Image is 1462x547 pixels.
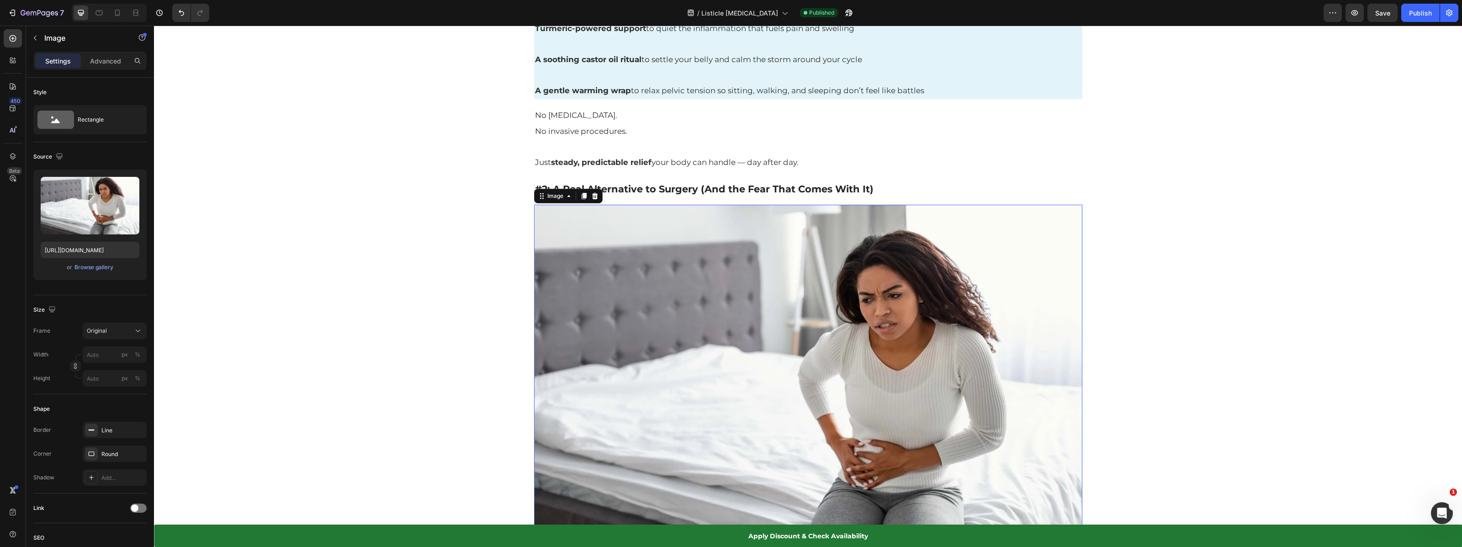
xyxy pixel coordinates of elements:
[135,351,140,359] div: %
[41,177,139,234] img: preview-image
[1401,4,1440,22] button: Publish
[45,56,71,66] p: Settings
[381,101,473,110] span: No invasive procedures.
[1431,502,1453,524] iframe: Intercom live chat
[4,4,68,22] button: 7
[701,8,778,18] span: Listicle [MEDICAL_DATA]
[809,9,834,17] span: Published
[33,351,48,359] label: Width
[33,304,58,316] div: Size
[381,60,770,69] span: to relax pelvic tension so sitting, walking, and sleeping don’t feel like battles
[33,405,50,413] div: Shape
[101,426,144,435] div: Line
[33,450,52,458] div: Corner
[1409,8,1432,18] div: Publish
[381,60,477,69] strong: A gentle warming wrap
[380,179,928,545] img: gempages_554710672626156784-6ab48ddf-10e2-4536-9c3b-04418509fdd9.webp
[101,450,144,458] div: Round
[33,504,44,512] div: Link
[83,370,147,387] input: px%
[594,506,714,515] span: Apply Discount & Check Availability
[172,4,209,22] div: Undo/Redo
[60,7,64,18] p: 7
[122,351,128,359] div: px
[74,263,113,271] div: Browse gallery
[132,373,143,384] button: px
[9,97,22,105] div: 450
[78,109,133,130] div: Rectangle
[83,346,147,363] input: px%
[381,132,645,141] span: Just your body can handle — day after day.
[33,473,54,482] div: Shadow
[33,426,51,434] div: Border
[381,85,463,94] span: No [MEDICAL_DATA].
[33,534,44,542] div: SEO
[41,242,139,258] input: https://example.com/image.jpg
[119,373,130,384] button: %
[397,132,498,141] strong: steady, predictable relief
[122,374,128,382] div: px
[33,327,50,335] label: Frame
[101,474,144,482] div: Add...
[67,262,72,273] span: or
[7,167,22,175] div: Beta
[1450,489,1457,496] span: 1
[33,151,65,163] div: Source
[87,327,107,335] span: Original
[33,374,50,382] label: Height
[697,8,699,18] span: /
[135,374,140,382] div: %
[381,29,708,38] span: to settle your belly and calm the storm around your cycle
[90,56,121,66] p: Advanced
[392,166,411,175] div: Image
[1367,4,1398,22] button: Save
[1375,9,1390,17] span: Save
[44,32,122,43] p: Image
[33,88,47,96] div: Style
[119,349,130,360] button: %
[381,29,487,38] strong: A soothing castor oil ritual
[381,158,720,169] strong: #2: A Real Alternative to Surgery (And the Fear That Comes With It)
[83,323,147,339] button: Original
[132,349,143,360] button: px
[74,263,114,272] button: Browse gallery
[154,26,1462,547] iframe: Design area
